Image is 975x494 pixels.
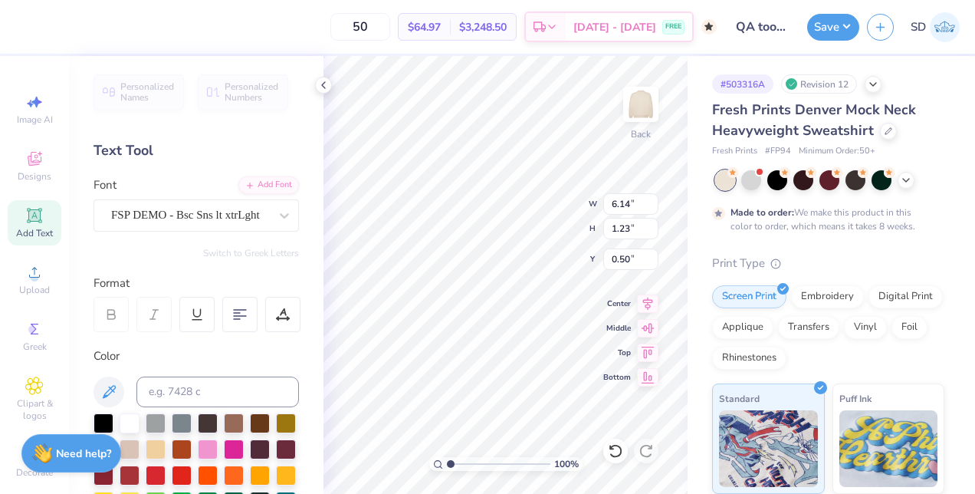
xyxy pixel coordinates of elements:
span: # FP94 [765,145,791,158]
span: SD [911,18,926,36]
div: Back [631,127,651,141]
span: Top [603,347,631,358]
div: Text Tool [94,140,299,161]
img: Standard [719,410,818,487]
span: $3,248.50 [459,19,507,35]
span: Middle [603,323,631,334]
span: Bottom [603,372,631,383]
span: Personalized Numbers [225,81,279,103]
div: Print Type [712,255,944,272]
a: SD [911,12,960,42]
img: Sarah De Guzman [930,12,960,42]
div: We make this product in this color to order, which means it takes 8 weeks. [730,206,919,233]
strong: Made to order: [730,206,794,219]
label: Font [94,176,117,194]
span: Minimum Order: 50 + [799,145,875,158]
div: Color [94,347,299,365]
div: Embroidery [791,285,864,308]
span: Standard [719,390,760,407]
img: Back [625,89,656,120]
span: Designs [18,170,51,183]
img: Puff Ink [839,410,938,487]
span: Decorate [16,466,53,479]
span: 100 % [554,457,579,471]
span: Greek [23,341,47,353]
span: FREE [665,21,681,32]
div: Vinyl [844,316,887,339]
div: Revision 12 [781,74,857,94]
input: e.g. 7428 c [136,377,299,407]
span: $64.97 [408,19,441,35]
div: Foil [891,316,927,339]
span: Upload [19,284,50,296]
div: Screen Print [712,285,786,308]
div: # 503316A [712,74,773,94]
span: Clipart & logos [8,397,61,422]
div: Applique [712,316,773,339]
div: Add Font [238,176,299,194]
button: Save [807,14,859,41]
span: Personalized Names [120,81,175,103]
span: Image AI [17,114,53,126]
strong: Need help? [56,446,111,461]
button: Switch to Greek Letters [203,247,299,259]
span: Fresh Prints Denver Mock Neck Heavyweight Sweatshirt [712,100,916,140]
div: Rhinestones [712,347,786,370]
span: Fresh Prints [712,145,757,158]
div: Transfers [778,316,839,339]
div: Format [94,275,300,292]
input: Untitled Design [724,12,799,42]
span: Center [603,298,631,309]
span: Puff Ink [839,390,872,407]
div: Digital Print [868,285,943,308]
span: Add Text [16,227,53,239]
input: – – [330,13,390,41]
span: [DATE] - [DATE] [573,19,656,35]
